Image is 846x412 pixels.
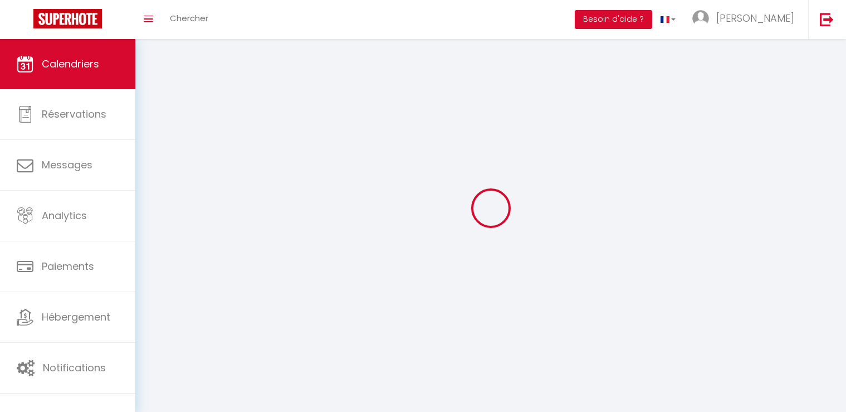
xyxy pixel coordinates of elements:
span: Analytics [42,209,87,222]
span: Paiements [42,259,94,273]
img: ... [692,10,709,27]
span: Hébergement [42,310,110,324]
span: Réservations [42,107,106,121]
button: Besoin d'aide ? [575,10,652,29]
span: Notifications [43,361,106,375]
span: Chercher [170,12,208,24]
span: [PERSON_NAME] [716,11,794,25]
span: Messages [42,158,92,172]
span: Calendriers [42,57,99,71]
img: logout [820,12,834,26]
img: Super Booking [33,9,102,28]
